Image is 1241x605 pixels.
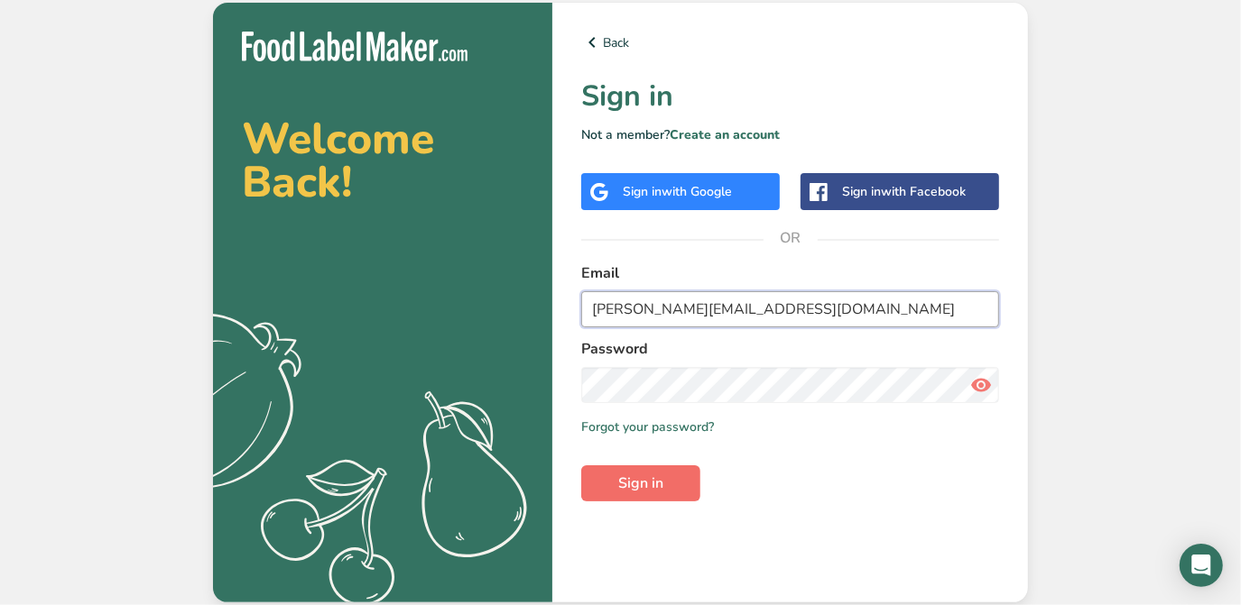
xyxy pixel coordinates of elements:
[581,465,700,501] button: Sign in
[581,417,714,436] a: Forgot your password?
[842,182,966,201] div: Sign in
[1180,544,1223,587] div: Open Intercom Messenger
[581,338,999,360] label: Password
[242,117,523,204] h2: Welcome Back!
[581,75,999,118] h1: Sign in
[581,125,999,144] p: Not a member?
[581,291,999,327] input: Enter Your Email
[618,472,663,494] span: Sign in
[670,126,780,143] a: Create an account
[581,262,999,284] label: Email
[623,182,732,201] div: Sign in
[581,32,999,53] a: Back
[662,183,732,200] span: with Google
[764,211,818,265] span: OR
[242,32,468,61] img: Food Label Maker
[881,183,966,200] span: with Facebook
